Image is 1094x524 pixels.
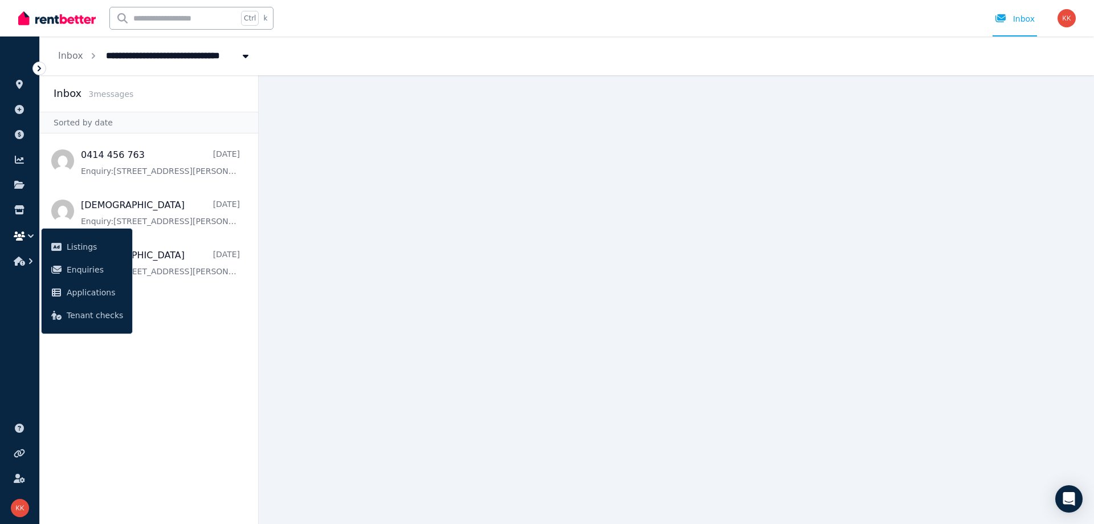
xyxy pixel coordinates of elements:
[54,86,81,101] h2: Inbox
[241,11,259,26] span: Ctrl
[18,10,96,27] img: RentBetter
[67,308,123,322] span: Tenant checks
[11,499,29,517] img: Kseniia Khmel
[46,258,128,281] a: Enquiries
[67,240,123,254] span: Listings
[46,281,128,304] a: Applications
[81,249,240,277] a: [DEMOGRAPHIC_DATA][DATE]Enquiry:[STREET_ADDRESS][PERSON_NAME].
[263,14,267,23] span: k
[46,304,128,327] a: Tenant checks
[9,63,45,71] span: ORGANISE
[995,13,1035,25] div: Inbox
[40,133,258,524] nav: Message list
[67,263,123,277] span: Enquiries
[40,112,258,133] div: Sorted by date
[1058,9,1076,27] img: Kseniia Khmel
[1055,485,1083,513] div: Open Intercom Messenger
[81,198,240,227] a: [DEMOGRAPHIC_DATA][DATE]Enquiry:[STREET_ADDRESS][PERSON_NAME].
[40,36,270,75] nav: Breadcrumb
[67,286,123,299] span: Applications
[88,90,133,99] span: 3 message s
[58,50,83,61] a: Inbox
[81,148,240,177] a: 0414 456 763[DATE]Enquiry:[STREET_ADDRESS][PERSON_NAME].
[46,235,128,258] a: Listings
